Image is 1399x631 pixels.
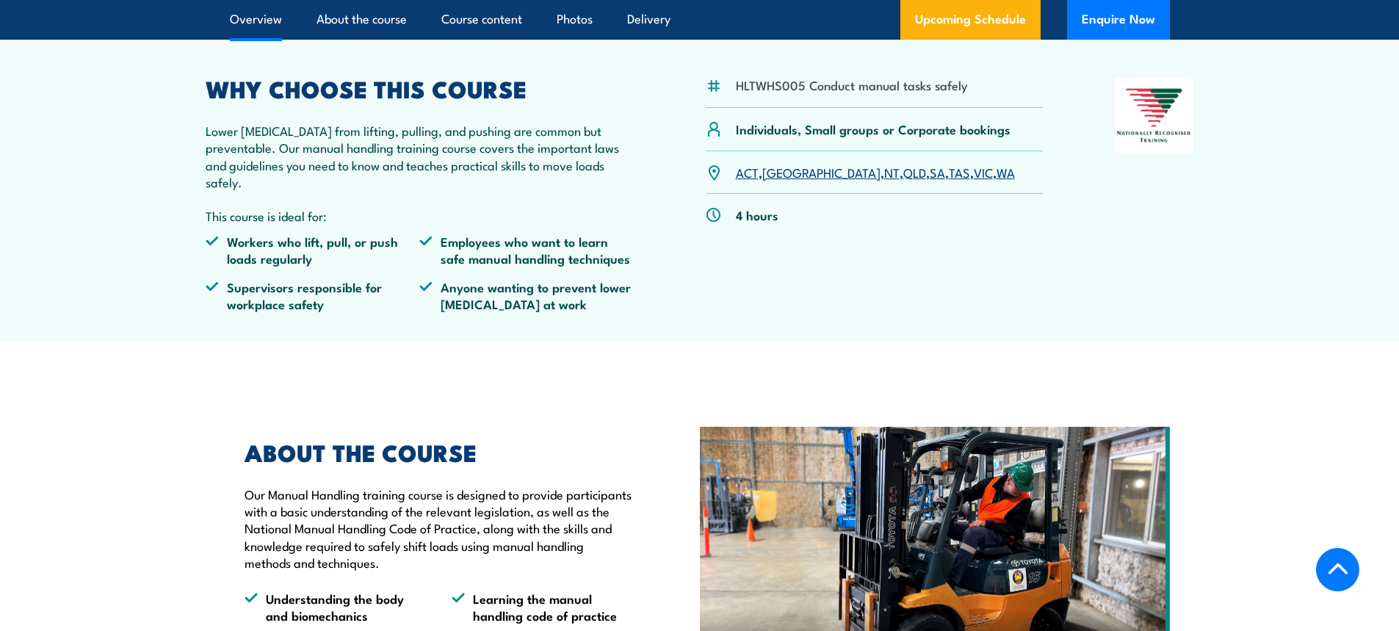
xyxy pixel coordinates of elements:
h2: ABOUT THE COURSE [245,441,632,462]
a: ACT [736,163,759,181]
p: 4 hours [736,206,778,223]
a: [GEOGRAPHIC_DATA] [762,163,881,181]
a: NT [884,163,900,181]
a: QLD [903,163,926,181]
a: VIC [974,163,993,181]
p: Lower [MEDICAL_DATA] from lifting, pulling, and pushing are common but preventable. Our manual ha... [206,122,635,191]
a: WA [997,163,1015,181]
li: Workers who lift, pull, or push loads regularly [206,233,420,267]
li: Understanding the body and biomechanics [245,590,425,624]
li: Supervisors responsible for workplace safety [206,278,420,313]
p: Individuals, Small groups or Corporate bookings [736,120,1011,137]
a: TAS [949,163,970,181]
li: Learning the manual handling code of practice [452,590,632,624]
p: This course is ideal for: [206,207,635,224]
p: Our Manual Handling training course is designed to provide participants with a basic understandin... [245,486,632,571]
p: , , , , , , , [736,164,1015,181]
img: Nationally Recognised Training logo. [1115,78,1194,153]
li: Anyone wanting to prevent lower [MEDICAL_DATA] at work [419,278,634,313]
a: SA [930,163,945,181]
h2: WHY CHOOSE THIS COURSE [206,78,635,98]
li: HLTWHS005 Conduct manual tasks safely [736,76,968,93]
li: Employees who want to learn safe manual handling techniques [419,233,634,267]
